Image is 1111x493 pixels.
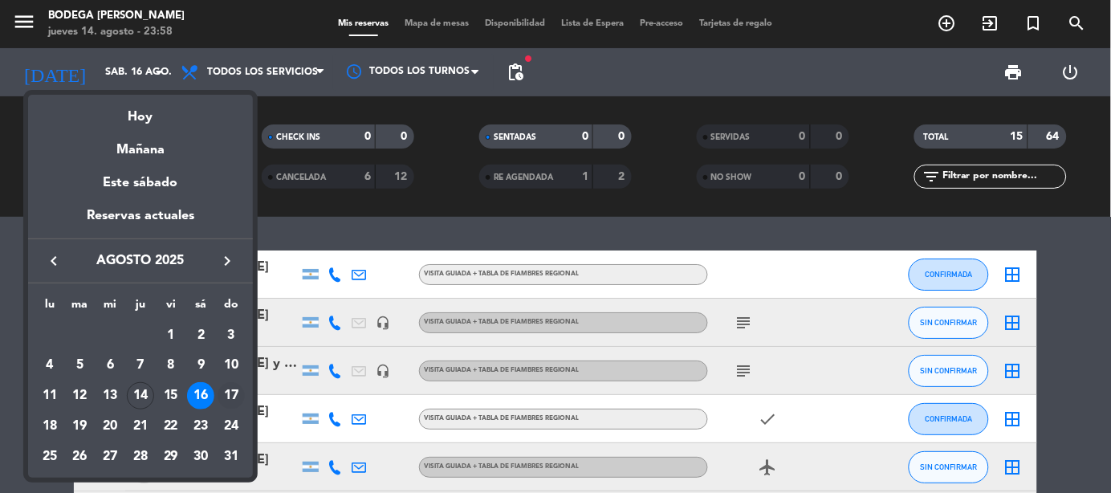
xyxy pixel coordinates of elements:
[125,295,156,320] th: jueves
[67,443,94,471] div: 26
[187,352,214,379] div: 9
[216,381,246,411] td: 17 de agosto de 2025
[95,411,125,442] td: 20 de agosto de 2025
[216,320,246,351] td: 3 de agosto de 2025
[35,442,65,472] td: 25 de agosto de 2025
[216,351,246,381] td: 10 de agosto de 2025
[35,381,65,411] td: 11 de agosto de 2025
[28,95,253,128] div: Hoy
[187,413,214,440] div: 23
[36,382,63,409] div: 11
[36,413,63,440] div: 18
[186,442,217,472] td: 30 de agosto de 2025
[39,251,68,271] button: keyboard_arrow_left
[157,322,185,349] div: 1
[96,382,124,409] div: 13
[35,411,65,442] td: 18 de agosto de 2025
[156,320,186,351] td: 1 de agosto de 2025
[156,442,186,472] td: 29 de agosto de 2025
[95,351,125,381] td: 6 de agosto de 2025
[127,413,154,440] div: 21
[65,442,96,472] td: 26 de agosto de 2025
[186,381,217,411] td: 16 de agosto de 2025
[67,382,94,409] div: 12
[127,443,154,471] div: 28
[35,320,156,351] td: AGO.
[35,295,65,320] th: lunes
[218,322,245,349] div: 3
[213,251,242,271] button: keyboard_arrow_right
[125,381,156,411] td: 14 de agosto de 2025
[96,352,124,379] div: 6
[127,352,154,379] div: 7
[218,352,245,379] div: 10
[68,251,213,271] span: agosto 2025
[96,443,124,471] div: 27
[95,295,125,320] th: miércoles
[187,382,214,409] div: 16
[28,206,253,238] div: Reservas actuales
[218,382,245,409] div: 17
[218,251,237,271] i: keyboard_arrow_right
[218,413,245,440] div: 24
[36,352,63,379] div: 4
[65,351,96,381] td: 5 de agosto de 2025
[156,351,186,381] td: 8 de agosto de 2025
[125,411,156,442] td: 21 de agosto de 2025
[67,352,94,379] div: 5
[28,161,253,206] div: Este sábado
[65,381,96,411] td: 12 de agosto de 2025
[157,352,185,379] div: 8
[157,382,185,409] div: 15
[187,322,214,349] div: 2
[36,443,63,471] div: 25
[95,442,125,472] td: 27 de agosto de 2025
[216,295,246,320] th: domingo
[65,411,96,442] td: 19 de agosto de 2025
[65,295,96,320] th: martes
[125,442,156,472] td: 28 de agosto de 2025
[127,382,154,409] div: 14
[35,351,65,381] td: 4 de agosto de 2025
[187,443,214,471] div: 30
[156,381,186,411] td: 15 de agosto de 2025
[157,413,185,440] div: 22
[216,411,246,442] td: 24 de agosto de 2025
[157,443,185,471] div: 29
[28,128,253,161] div: Mañana
[186,295,217,320] th: sábado
[218,443,245,471] div: 31
[186,411,217,442] td: 23 de agosto de 2025
[44,251,63,271] i: keyboard_arrow_left
[216,442,246,472] td: 31 de agosto de 2025
[67,413,94,440] div: 19
[186,320,217,351] td: 2 de agosto de 2025
[95,381,125,411] td: 13 de agosto de 2025
[186,351,217,381] td: 9 de agosto de 2025
[156,411,186,442] td: 22 de agosto de 2025
[125,351,156,381] td: 7 de agosto de 2025
[96,413,124,440] div: 20
[156,295,186,320] th: viernes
